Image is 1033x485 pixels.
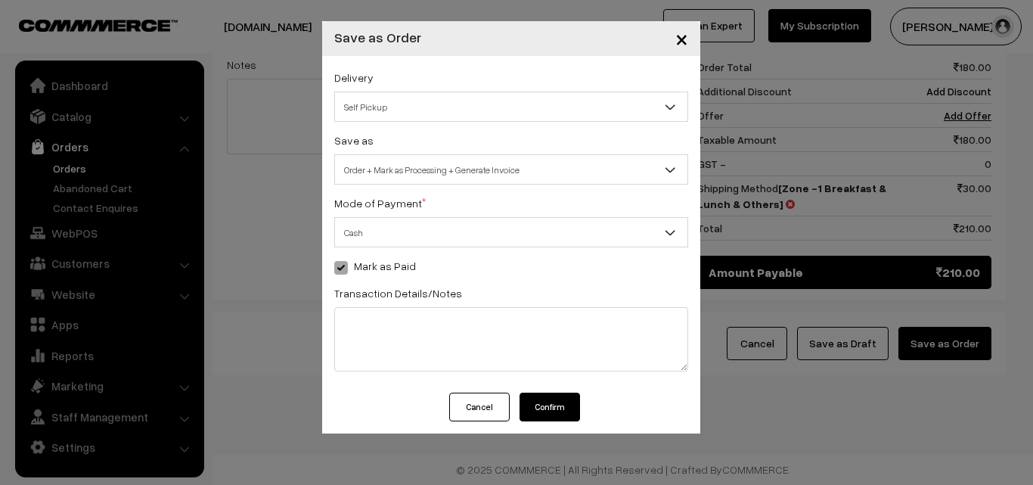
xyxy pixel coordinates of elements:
[663,15,700,62] button: Close
[334,92,688,122] span: Self Pickup
[335,157,687,183] span: Order + Mark as Processing + Generate Invoice
[334,285,462,301] label: Transaction Details/Notes
[335,219,687,246] span: Cash
[334,132,374,148] label: Save as
[335,94,687,120] span: Self Pickup
[334,154,688,185] span: Order + Mark as Processing + Generate Invoice
[334,195,426,211] label: Mode of Payment
[520,393,580,421] button: Confirm
[449,393,510,421] button: Cancel
[334,258,416,274] label: Mark as Paid
[675,24,688,52] span: ×
[334,217,688,247] span: Cash
[334,70,374,85] label: Delivery
[334,27,421,48] h4: Save as Order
